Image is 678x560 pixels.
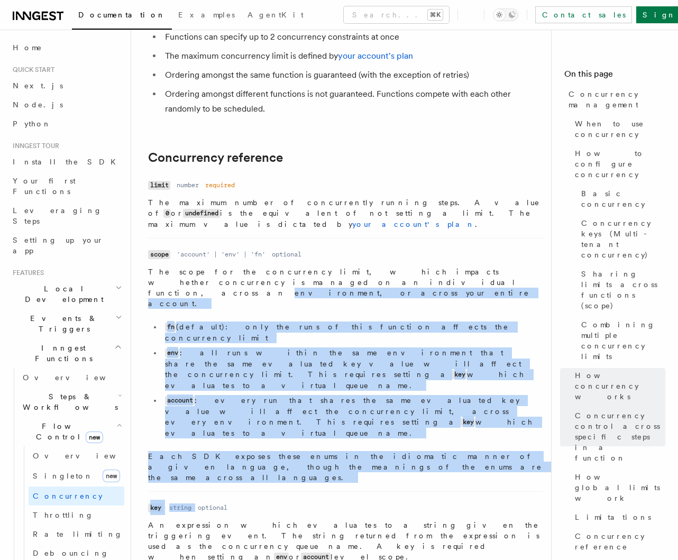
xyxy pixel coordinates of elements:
p: The maximum number of concurrently running steps. A value of or is the equivalent of not setting ... [148,197,543,229]
a: How to configure concurrency [571,144,665,184]
span: Features [8,269,44,277]
span: Concurrency [33,492,103,500]
a: Throttling [29,506,124,525]
li: Ordering amongst the same function is guaranteed (with the exception of retries) [162,68,543,82]
button: Steps & Workflows [19,387,124,417]
dd: required [205,181,235,189]
span: Concurrency keys (Multi-tenant concurrency) [581,218,665,260]
span: Next.js [13,81,63,90]
a: Node.js [8,95,124,114]
a: Examples [172,3,241,29]
li: : all runs within the same environment that share the same evaluated key value will affect the co... [162,347,543,391]
span: new [103,470,120,482]
code: limit [148,181,170,190]
span: Python [13,120,51,128]
li: Ordering amongst different functions is not guaranteed. Functions compete with each other randoml... [162,87,543,116]
a: Overview [19,368,124,387]
span: Setting up your app [13,236,104,255]
button: Flow Controlnew [19,417,124,446]
button: Toggle dark mode [493,8,518,21]
code: key [461,418,475,427]
button: Events & Triggers [8,309,124,338]
span: Singleton [33,472,93,480]
a: Overview [29,446,124,465]
li: (default): only the runs of this function affects the concurrency limit [162,322,543,343]
a: Rate limiting [29,525,124,544]
code: key [148,503,163,512]
a: Home [8,38,124,57]
span: How to configure concurrency [575,148,665,180]
dd: optional [272,250,301,259]
dd: 'account' | 'env' | 'fn' [177,250,265,259]
span: Quick start [8,66,54,74]
a: Concurrency control across specific steps in a function [571,406,665,467]
a: Concurrency [29,486,124,506]
span: Rate limiting [33,530,123,538]
button: Search...⌘K [344,6,449,23]
span: Basic concurrency [581,188,665,209]
span: Concurrency management [569,89,665,110]
li: The maximum concurrency limit is defined by [162,49,543,63]
a: Singletonnew [29,465,124,486]
span: Inngest Functions [8,343,114,364]
span: Your first Functions [13,177,76,196]
span: Throttling [33,511,94,519]
span: Events & Triggers [8,313,115,334]
span: Local Development [8,283,115,305]
button: Local Development [8,279,124,309]
span: Limitations [575,512,651,522]
a: Your first Functions [8,171,124,201]
span: Leveraging Steps [13,206,102,225]
span: Overview [23,373,132,382]
span: Inngest tour [8,142,59,150]
span: Flow Control [19,421,116,442]
span: Home [13,42,42,53]
span: When to use concurrency [575,118,665,140]
span: Documentation [78,11,166,19]
span: Concurrency reference [575,531,665,552]
a: Concurrency keys (Multi-tenant concurrency) [577,214,665,264]
h4: On this page [564,68,665,85]
a: Python [8,114,124,133]
code: account [165,396,195,405]
a: your account's plan [352,220,475,228]
span: Examples [178,11,235,19]
a: AgentKit [241,3,310,29]
dd: string [169,503,191,512]
p: Each SDK exposes these enums in the idiomatic manner of a given language, though the meanings of ... [148,451,543,483]
code: fn [165,323,176,332]
span: Sharing limits across functions (scope) [581,269,665,311]
a: When to use concurrency [571,114,665,144]
span: Concurrency control across specific steps in a function [575,410,665,463]
code: env [165,348,180,357]
dd: optional [198,503,227,512]
a: Concurrency management [564,85,665,114]
a: Concurrency reference [148,150,283,165]
a: How global limits work [571,467,665,508]
button: Inngest Functions [8,338,124,368]
span: new [86,432,103,443]
a: Next.js [8,76,124,95]
a: How concurrency works [571,366,665,406]
a: Limitations [571,508,665,527]
span: AgentKit [248,11,304,19]
a: Basic concurrency [577,184,665,214]
span: Install the SDK [13,158,122,166]
a: Contact sales [535,6,632,23]
code: key [452,370,467,379]
span: How concurrency works [575,370,665,402]
span: Steps & Workflows [19,391,118,412]
span: How global limits work [575,472,665,503]
a: Setting up your app [8,231,124,260]
code: scope [148,250,170,259]
p: The scope for the concurrency limit, which impacts whether concurrency is managed on an individua... [148,267,543,309]
code: undefined [183,209,220,218]
dd: number [177,181,199,189]
span: Overview [33,452,142,460]
a: Install the SDK [8,152,124,171]
kbd: ⌘K [428,10,443,20]
a: Concurrency reference [571,527,665,556]
li: Functions can specify up to 2 concurrency constraints at once [162,30,543,44]
a: your account's plan [338,51,413,61]
span: Combining multiple concurrency limits [581,319,665,362]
